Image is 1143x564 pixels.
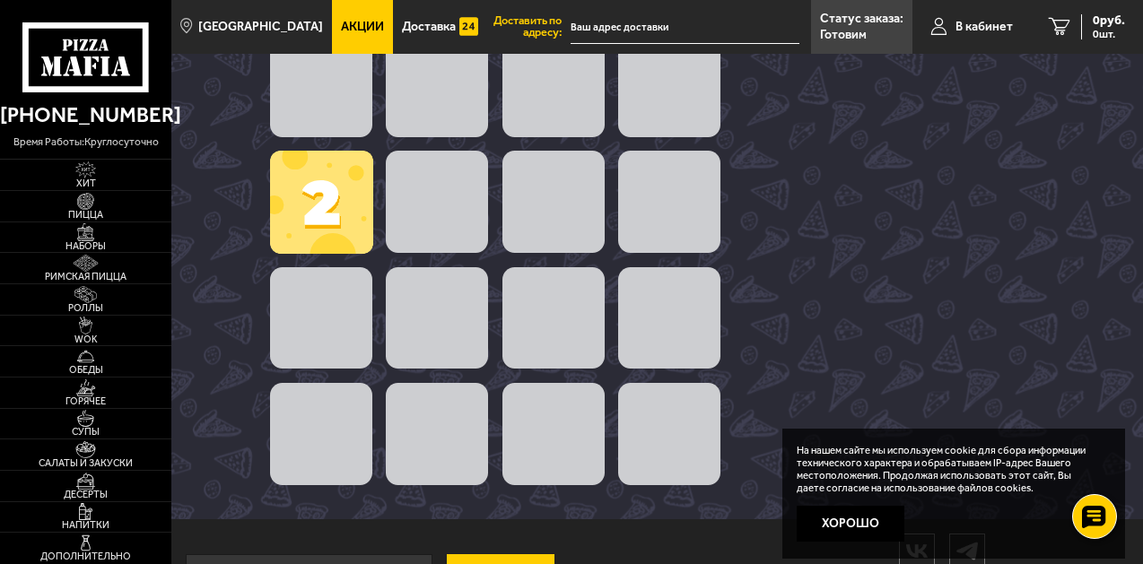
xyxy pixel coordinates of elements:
span: Доставка [402,21,456,33]
p: На нашем сайте мы используем cookie для сбора информации технического характера и обрабатываем IP... [797,445,1099,494]
img: 15daf4d41897b9f0e9f617042186c801.svg [459,13,478,40]
button: Хорошо [797,506,903,542]
input: Ваш адрес доставки [571,11,799,44]
p: Готовим [820,29,867,41]
span: Акции [341,21,384,33]
span: [GEOGRAPHIC_DATA] [198,21,323,33]
span: 0 руб. [1093,14,1125,27]
p: Статус заказа: [820,13,903,25]
span: Доставить по адресу: [487,15,571,38]
span: 0 шт. [1093,29,1125,39]
span: В кабинет [955,21,1013,33]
